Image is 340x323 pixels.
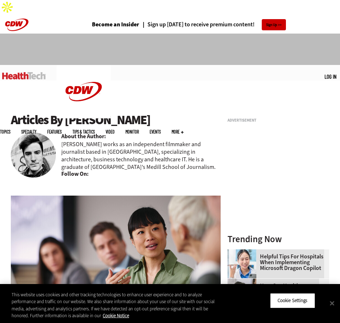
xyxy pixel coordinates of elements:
[324,73,336,80] a: Log in
[228,249,256,278] img: Doctor using phone to dictate to tablet
[106,130,115,134] a: Video
[150,130,161,134] a: Events
[11,196,221,309] img: woman discusses data governance
[228,249,260,255] a: Doctor using phone to dictate to tablet
[11,132,56,178] img: nathan eddy
[21,130,36,134] span: Specialty
[12,291,222,319] div: This website uses cookies and other tracking technologies to enhance user experience and to analy...
[228,279,260,284] a: Healthcare contact center
[228,118,329,122] h3: Advertisement
[324,295,340,311] button: Close
[125,130,139,134] a: MonITor
[61,170,89,178] b: Follow On:
[228,254,325,271] a: Helpful Tips for Hospitals When Implementing Microsoft Dragon Copilot
[72,130,95,134] a: Tips & Tactics
[172,130,184,134] span: More
[61,140,221,171] p: [PERSON_NAME] works as an independent filmmaker and journalist based in [GEOGRAPHIC_DATA], specia...
[103,313,129,319] a: More information about your privacy
[139,22,255,27] a: Sign up [DATE] to receive premium content!
[228,279,256,307] img: Healthcare contact center
[262,19,286,30] a: Sign Up
[47,130,62,134] a: Features
[270,293,315,308] button: Cookie Settings
[228,283,325,300] a: How Can Healthcare Organizations Reimagine Their Contact Centers?
[57,113,111,120] a: CDW
[2,72,46,79] img: Home
[92,22,139,27] a: Become an Insider
[57,65,111,118] img: Home
[324,73,336,80] div: User menu
[228,235,329,244] h3: Trending Now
